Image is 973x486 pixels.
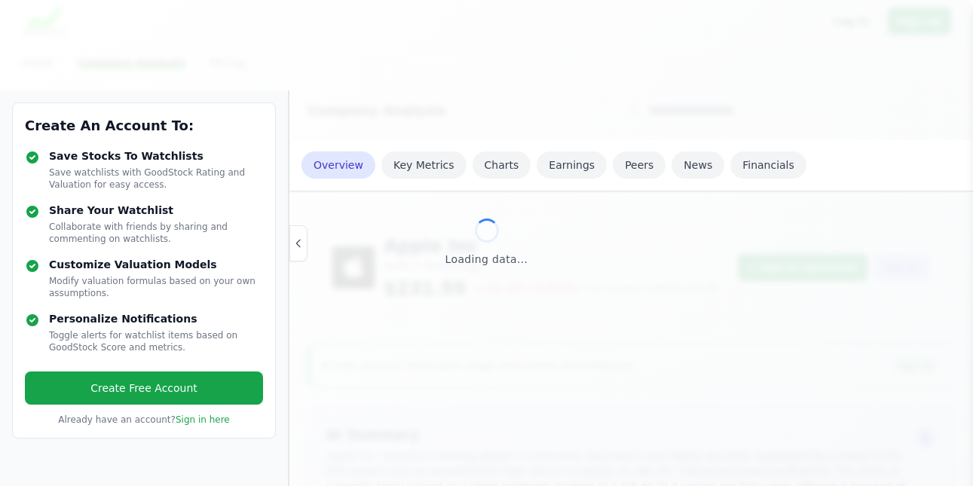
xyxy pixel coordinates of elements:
[49,329,263,353] p: Toggle alerts for watchlist items based on GoodStock Score and metrics.
[445,252,528,267] div: Loading data...
[381,151,467,179] a: Key Metrics
[49,221,263,245] p: Collaborate with friends by sharing and commenting on watchlists.
[672,151,724,179] a: News
[49,203,263,218] h4: Share Your Watchlist
[730,151,806,179] a: Financials
[25,414,263,426] p: Already have an account?
[49,167,263,191] p: Save watchlists with GoodStock Rating and Valuation for easy access.
[176,414,230,425] a: Sign in here
[25,371,263,405] a: Create Free Account
[301,151,375,179] a: Overview
[49,311,263,326] h4: Personalize Notifications
[537,151,607,179] a: Earnings
[49,257,263,272] h4: Customize Valuation Models
[25,115,263,136] h3: Create An Account To:
[49,275,263,299] p: Modify valuation formulas based on your own assumptions.
[473,151,531,179] a: Charts
[49,148,263,164] h4: Save Stocks To Watchlists
[613,151,665,179] a: Peers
